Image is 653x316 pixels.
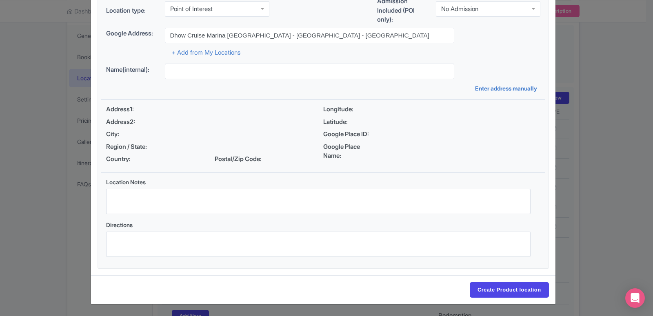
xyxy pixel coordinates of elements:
[106,142,162,152] span: Region / State:
[323,130,379,139] span: Google Place ID:
[106,179,146,186] span: Location Notes
[106,105,162,114] span: Address1:
[106,155,162,164] span: Country:
[470,282,549,298] input: Create Product location
[475,84,540,93] a: Enter address manually
[441,5,478,13] div: No Admission
[323,117,379,127] span: Latitude:
[106,221,133,228] span: Directions
[106,29,158,38] label: Google Address:
[106,130,162,139] span: City:
[170,5,213,13] div: Point of Interest
[625,288,645,308] div: Open Intercom Messenger
[323,105,379,114] span: Longitude:
[165,28,454,43] input: Search address
[106,65,158,75] label: Name(internal):
[106,6,158,15] label: Location type:
[106,117,162,127] span: Address2:
[171,49,240,56] a: + Add from My Locations
[323,142,379,161] span: Google Place Name:
[215,155,270,164] span: Postal/Zip Code:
